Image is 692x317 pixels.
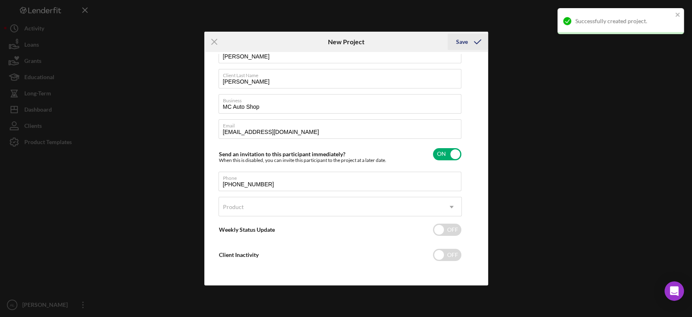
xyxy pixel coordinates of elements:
label: Phone [223,172,461,181]
label: Weekly Status Update [219,226,275,233]
div: Save [456,34,467,50]
button: Save [448,34,488,50]
div: Open Intercom Messenger [664,281,684,301]
label: Business [223,95,461,104]
button: close [675,11,681,19]
div: Product [223,204,244,210]
label: Client Last Name [223,69,461,78]
h6: New Project [328,38,364,45]
div: When this is disabled, you can invite this participant to the project at a later date. [219,157,386,163]
div: Successfully created project. [575,18,673,24]
label: Send an invitation to this participant immediately? [219,151,345,157]
label: Email [223,120,461,129]
label: Client Inactivity [219,251,259,258]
